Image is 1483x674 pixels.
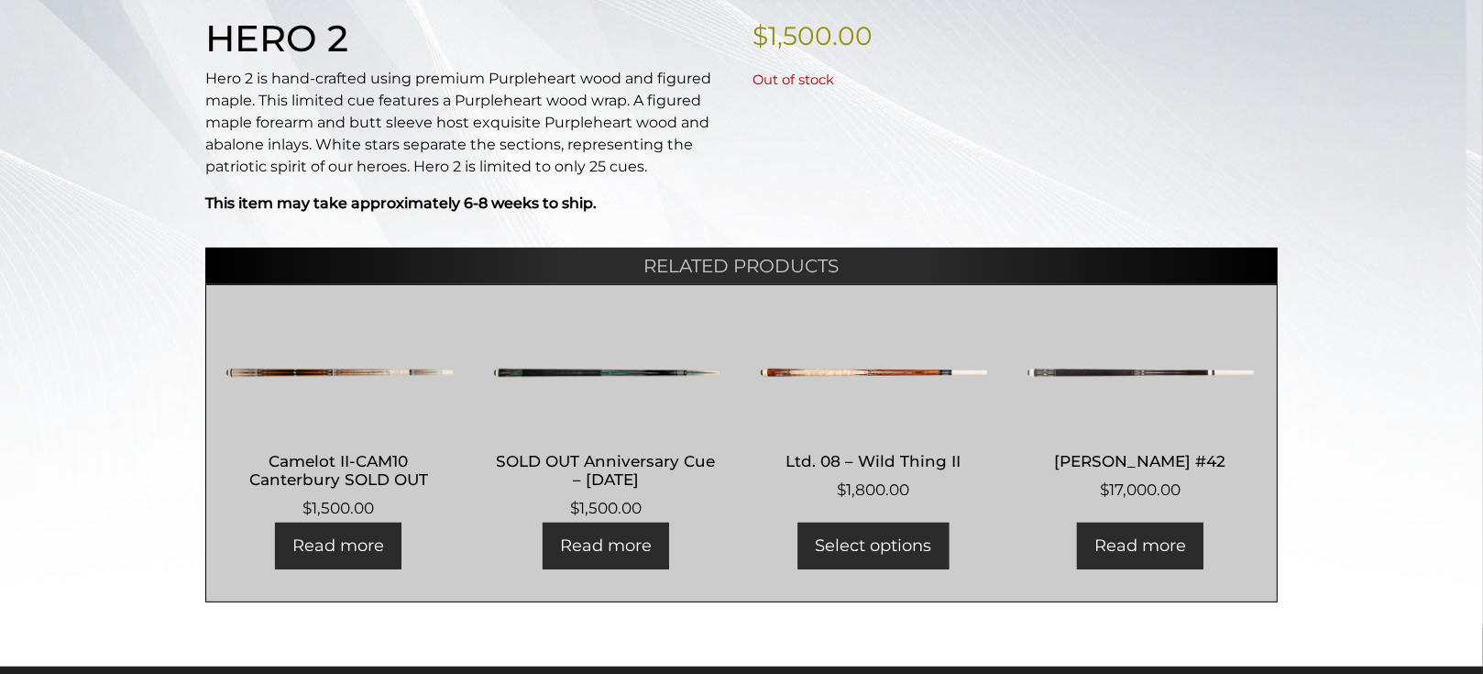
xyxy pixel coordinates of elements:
[837,481,909,499] bdi: 1,800.00
[225,317,453,520] a: Camelot II-CAM10 Canterbury SOLD OUT $1,500.00
[225,444,453,497] h2: Camelot II-CAM10 Canterbury SOLD OUT
[759,317,987,427] img: Ltd. 08 - Wild Thing II
[570,499,642,517] bdi: 1,500.00
[759,317,987,502] a: Ltd. 08 – Wild Thing II $1,800.00
[1100,481,1181,499] bdi: 17,000.00
[1027,444,1255,478] h2: [PERSON_NAME] #42
[205,68,731,178] p: Hero 2 is hand-crafted using premium Purpleheart wood and figured maple. This limited cue feature...
[797,523,949,569] a: Add to cart: “Ltd. 08 - Wild Thing II”
[1027,317,1255,502] a: [PERSON_NAME] #42 $17,000.00
[1100,481,1109,499] span: $
[275,523,401,569] a: Read more about “Camelot II-CAM10 Canterbury SOLD OUT”
[492,317,720,427] img: SOLD OUT Anniversary Cue - DEC 5
[1027,317,1255,427] img: Joseph Pechauer #42
[570,499,579,517] span: $
[752,20,768,51] span: $
[225,317,453,427] img: Camelot II-CAM10 Canterbury SOLD OUT
[837,481,846,499] span: $
[752,20,873,51] bdi: 1,500.00
[759,444,987,478] h2: Ltd. 08 – Wild Thing II
[205,194,597,212] strong: This item may take approximately 6-8 weeks to ship.
[302,499,312,517] span: $
[205,248,1278,284] h2: Related products
[302,499,374,517] bdi: 1,500.00
[205,17,731,61] h1: HERO 2
[543,523,669,569] a: Read more about “SOLD OUT Anniversary Cue - DEC 5”
[492,317,720,520] a: SOLD OUT Anniversary Cue – [DATE] $1,500.00
[1077,523,1203,569] a: Read more about “Joseph Pechauer #42”
[752,70,1278,90] p: Out of stock
[492,444,720,497] h2: SOLD OUT Anniversary Cue – [DATE]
